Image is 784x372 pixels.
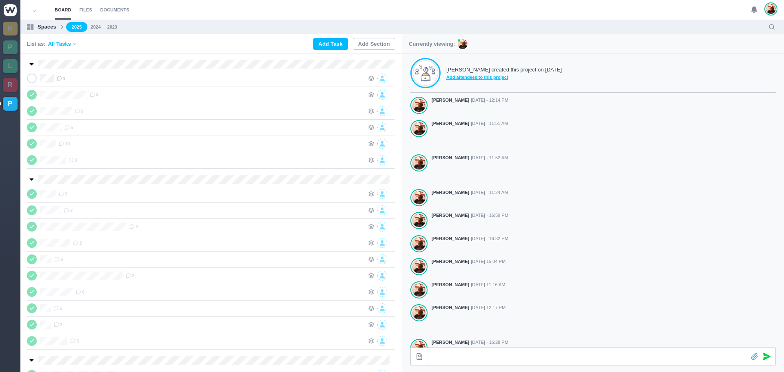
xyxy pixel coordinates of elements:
span: [DATE] 12:17 PM [471,304,506,311]
button: Add Task [313,38,348,50]
img: Antonio Lopes [412,214,425,227]
span: [DATE] - 16:28 PM [471,339,508,346]
p: Spaces [38,23,56,31]
a: 2024 [91,24,100,31]
img: No messages [415,65,436,82]
strong: [PERSON_NAME] [432,304,469,311]
span: [DATE] - 11:24 AM [471,189,508,196]
span: [DATE] - 16:59 PM [471,212,508,219]
strong: [PERSON_NAME] [432,97,469,104]
img: Antonio Lopes [412,191,425,205]
span: [DATE] - 16:32 PM [471,235,508,242]
img: Antonio Lopes [412,306,425,320]
img: Antonio Lopes [766,4,776,14]
span: Add attendees to this project [446,74,562,81]
strong: [PERSON_NAME] [432,258,469,265]
img: Antonio Lopes [412,237,425,251]
a: R [3,22,18,36]
strong: [PERSON_NAME] [432,212,469,219]
strong: [PERSON_NAME] [432,235,469,242]
strong: [PERSON_NAME] [432,154,469,161]
strong: [PERSON_NAME] [432,281,469,288]
img: Antonio Lopes [412,283,425,297]
img: Antonio Lopes [412,260,425,274]
img: Antonio Lopes [412,98,425,112]
img: AL [458,39,468,49]
span: All Tasks [48,40,71,48]
img: Antonio Lopes [412,156,425,170]
span: [DATE] 15:04 PM [471,258,506,265]
a: 2023 [107,24,117,31]
p: [PERSON_NAME] created this project on [DATE] [446,66,562,74]
p: Currently viewing: [409,40,455,48]
strong: [PERSON_NAME] [432,120,469,127]
a: P [3,40,18,54]
img: spaces [27,24,33,30]
a: L [3,59,18,73]
span: [DATE] - 11:51 AM [471,120,508,127]
strong: [PERSON_NAME] [432,189,469,196]
img: Antonio Lopes [412,122,425,136]
span: [DATE] - 12:14 PM [471,97,508,104]
div: List as: [27,40,78,48]
img: winio [4,4,17,16]
span: [DATE] 11:16 AM [471,281,505,288]
a: R [3,78,18,92]
a: P [3,97,18,111]
span: [DATE] - 11:52 AM [471,154,508,161]
strong: [PERSON_NAME] [432,339,469,346]
button: Add Section [353,38,395,50]
a: 2025 [66,22,87,32]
